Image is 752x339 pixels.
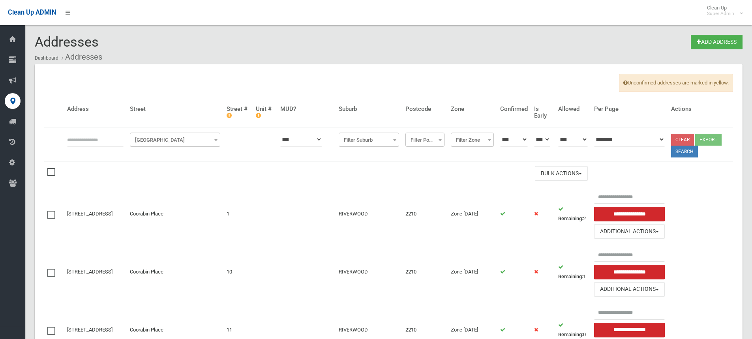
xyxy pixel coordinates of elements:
td: 2210 [402,243,448,301]
span: Filter Postcode [407,135,443,146]
span: Clean Up ADMIN [8,9,56,16]
h4: Allowed [558,106,587,112]
h4: Address [67,106,124,112]
h4: Street [130,106,220,112]
h4: Is Early [534,106,552,119]
small: Super Admin [707,11,734,17]
td: Coorabin Place [127,185,223,243]
span: Filter Street [132,135,218,146]
td: 2 [555,185,591,243]
strong: Remaining: [558,332,583,337]
td: 1 [555,243,591,301]
span: Filter Zone [451,133,494,147]
td: 1 [223,185,253,243]
strong: Remaining: [558,273,583,279]
button: Bulk Actions [535,166,588,181]
td: RIVERWOOD [336,243,402,301]
span: Addresses [35,34,99,50]
td: Zone [DATE] [448,243,497,301]
a: [STREET_ADDRESS] [67,211,113,217]
h4: Zone [451,106,494,112]
button: Search [671,146,698,157]
button: Additional Actions [594,224,665,239]
li: Addresses [60,50,102,64]
h4: Street # [227,106,249,119]
a: [STREET_ADDRESS] [67,327,113,333]
h4: Suburb [339,106,399,112]
button: Export [695,134,722,146]
td: Coorabin Place [127,243,223,301]
a: Add Address [691,35,743,49]
h4: MUD? [280,106,333,112]
span: Filter Postcode [405,133,444,147]
a: Clear [671,134,694,146]
td: 2210 [402,185,448,243]
h4: Actions [671,106,730,112]
a: [STREET_ADDRESS] [67,269,113,275]
h4: Postcode [405,106,444,112]
span: Filter Street [130,133,220,147]
span: Clean Up [703,5,742,17]
button: Additional Actions [594,282,665,297]
td: Zone [DATE] [448,185,497,243]
a: Dashboard [35,55,58,61]
h4: Unit # [256,106,274,119]
h4: Per Page [594,106,665,112]
td: RIVERWOOD [336,185,402,243]
td: 10 [223,243,253,301]
span: Filter Zone [453,135,492,146]
span: Filter Suburb [339,133,399,147]
strong: Remaining: [558,215,583,221]
span: Unconfirmed addresses are marked in yellow. [619,74,733,92]
span: Filter Suburb [341,135,397,146]
h4: Confirmed [500,106,528,112]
